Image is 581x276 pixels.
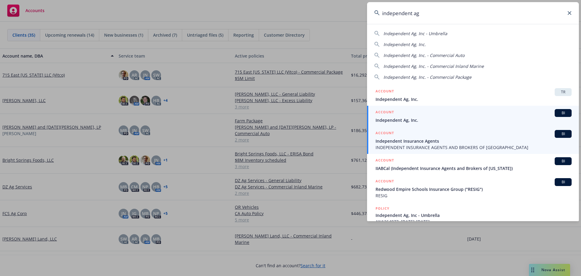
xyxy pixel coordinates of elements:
[376,138,572,144] span: Independent Insurance Agents
[376,205,389,211] h5: POLICY
[376,192,572,199] span: RESIG
[376,109,394,116] h5: ACCOUNT
[376,157,394,165] h5: ACCOUNT
[376,130,394,137] h5: ACCOUNT
[376,218,572,225] span: AN1264077, [DATE]-[DATE]
[557,89,569,95] span: TR
[376,165,572,171] span: IIABCal (Independent Insurance Agents and Brokers of [US_STATE])
[367,106,579,127] a: ACCOUNTBIIndependent Ag, Inc.
[383,63,484,69] span: Independent Ag, Inc. - Commercial Inland Marine
[557,110,569,116] span: BI
[367,2,579,24] input: Search...
[383,52,464,58] span: Independent Ag, Inc. - Commercial Auto
[557,158,569,164] span: BI
[376,96,572,102] span: Independent Ag, Inc.
[383,31,447,36] span: Independent Ag, Inc - Umbrella
[557,179,569,185] span: BI
[557,131,569,137] span: BI
[367,175,579,202] a: ACCOUNTBIRedwood Empire Schools Insurance Group ("RESIG")RESIG
[376,178,394,185] h5: ACCOUNT
[383,42,426,47] span: Independent Ag, Inc.
[376,88,394,95] h5: ACCOUNT
[367,202,579,228] a: POLICYIndependent Ag, Inc - UmbrellaAN1264077, [DATE]-[DATE]
[367,85,579,106] a: ACCOUNTTRIndependent Ag, Inc.
[376,144,572,151] span: INDEPENDENT INSURANCE AGENTS AND BROKERS OF [GEOGRAPHIC_DATA]
[376,117,572,123] span: Independent Ag, Inc.
[376,186,572,192] span: Redwood Empire Schools Insurance Group ("RESIG")
[376,212,572,218] span: Independent Ag, Inc - Umbrella
[383,74,471,80] span: Independent Ag, Inc. - Commercial Package
[367,127,579,154] a: ACCOUNTBIIndependent Insurance AgentsINDEPENDENT INSURANCE AGENTS AND BROKERS OF [GEOGRAPHIC_DATA]
[367,154,579,175] a: ACCOUNTBIIIABCal (Independent Insurance Agents and Brokers of [US_STATE])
